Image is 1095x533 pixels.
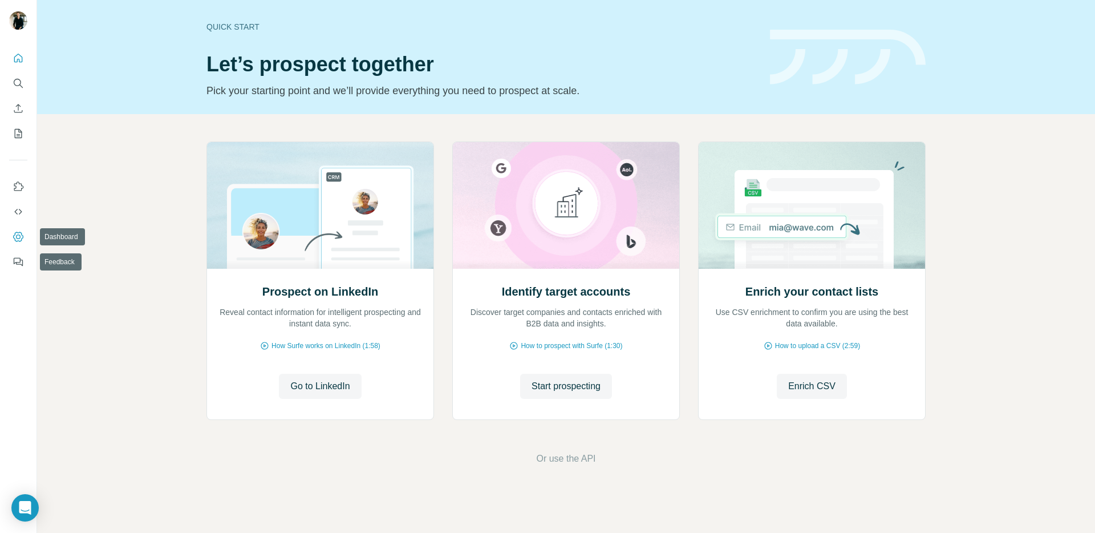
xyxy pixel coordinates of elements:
[521,341,622,351] span: How to prospect with Surfe (1:30)
[788,379,836,393] span: Enrich CSV
[532,379,601,393] span: Start prospecting
[775,341,860,351] span: How to upload a CSV (2:59)
[745,284,878,300] h2: Enrich your contact lists
[502,284,631,300] h2: Identify target accounts
[206,53,756,76] h1: Let’s prospect together
[520,374,612,399] button: Start prospecting
[536,452,595,466] button: Or use the API
[9,98,27,119] button: Enrich CSV
[770,30,926,85] img: banner
[9,123,27,144] button: My lists
[206,142,434,269] img: Prospect on LinkedIn
[206,21,756,33] div: Quick start
[452,142,680,269] img: Identify target accounts
[9,176,27,197] button: Use Surfe on LinkedIn
[279,374,361,399] button: Go to LinkedIn
[271,341,380,351] span: How Surfe works on LinkedIn (1:58)
[9,227,27,247] button: Dashboard
[464,306,668,329] p: Discover target companies and contacts enriched with B2B data and insights.
[9,252,27,272] button: Feedback
[777,374,847,399] button: Enrich CSV
[218,306,422,329] p: Reveal contact information for intelligent prospecting and instant data sync.
[9,201,27,222] button: Use Surfe API
[206,83,756,99] p: Pick your starting point and we’ll provide everything you need to prospect at scale.
[262,284,378,300] h2: Prospect on LinkedIn
[9,73,27,94] button: Search
[11,494,39,522] div: Open Intercom Messenger
[710,306,914,329] p: Use CSV enrichment to confirm you are using the best data available.
[290,379,350,393] span: Go to LinkedIn
[9,11,27,30] img: Avatar
[9,48,27,68] button: Quick start
[698,142,926,269] img: Enrich your contact lists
